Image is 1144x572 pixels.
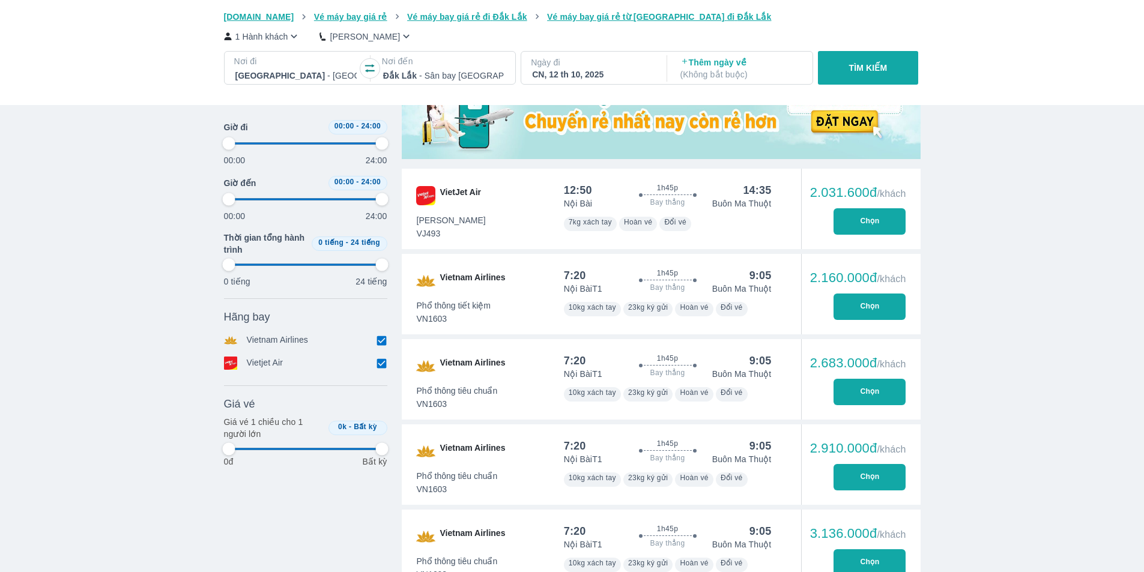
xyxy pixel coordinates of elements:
[624,218,653,226] span: Hoàn vé
[224,275,250,288] p: 0 tiếng
[547,12,771,22] span: Vé máy bay giá rẻ từ [GEOGRAPHIC_DATA] đi Đắk Lắk
[569,218,612,226] span: 7kg xách tay
[318,238,344,247] span: 0 tiếng
[440,442,506,461] span: Vietnam Airlines
[712,538,772,550] p: Buôn Ma Thuột
[224,232,307,256] span: Thời gian tổng hành trình
[356,275,387,288] p: 24 tiếng
[818,51,918,85] button: TÌM KIẾM
[417,470,498,482] span: Phổ thông tiêu chuẩn
[564,183,592,197] div: 12:50
[877,188,906,199] span: /khách
[417,555,498,567] span: Phổ thông tiêu chuẩn
[366,210,387,222] p: 24:00
[224,397,255,411] span: Giá vé
[877,274,906,284] span: /khách
[721,303,743,312] span: Đổi vé
[680,56,802,80] p: Thêm ngày về
[330,31,400,43] p: [PERSON_NAME]
[628,303,668,312] span: 23kg ký gửi
[338,423,347,431] span: 0k
[224,12,294,22] span: [DOMAIN_NAME]
[712,453,772,465] p: Buôn Ma Thuột
[657,354,678,363] span: 1h45p
[680,303,709,312] span: Hoàn vé
[354,423,377,431] span: Bất kỳ
[834,208,906,235] button: Chọn
[810,441,906,456] div: 2.910.000đ
[351,238,380,247] span: 24 tiếng
[416,357,435,376] img: VN
[628,388,668,397] span: 23kg ký gửi
[749,524,772,538] div: 9:05
[235,31,288,43] p: 1 Hành khách
[417,398,498,410] span: VN1603
[224,177,256,189] span: Giờ đến
[564,524,586,538] div: 7:20
[664,218,686,226] span: Đổi vé
[749,439,772,453] div: 9:05
[334,122,354,130] span: 00:00
[564,368,602,380] p: Nội Bài T1
[417,300,491,312] span: Phổ thông tiết kiệm
[416,271,435,291] img: VN
[440,357,506,376] span: Vietnam Airlines
[532,68,653,80] div: CN, 12 th 10, 2025
[564,283,602,295] p: Nội Bài T1
[564,439,586,453] div: 7:20
[224,121,248,133] span: Giờ đi
[877,359,906,369] span: /khách
[877,529,906,540] span: /khách
[356,122,359,130] span: -
[743,183,771,197] div: 14:35
[531,56,655,68] p: Ngày đi
[564,354,586,368] div: 7:20
[721,474,743,482] span: Đổi vé
[417,483,498,495] span: VN1603
[680,559,709,567] span: Hoàn vé
[314,12,387,22] span: Vé máy bay giá rẻ
[569,559,616,567] span: 10kg xách tay
[628,474,668,482] span: 23kg ký gửi
[810,526,906,541] div: 3.136.000đ
[680,388,709,397] span: Hoàn vé
[366,154,387,166] p: 24:00
[657,268,678,278] span: 1h45p
[877,444,906,454] span: /khách
[657,183,678,193] span: 1h45p
[224,154,246,166] p: 00:00
[680,68,802,80] p: ( Không bắt buộc )
[361,178,381,186] span: 24:00
[834,379,906,405] button: Chọn
[712,368,772,380] p: Buôn Ma Thuột
[849,62,888,74] p: TÌM KIẾM
[721,388,743,397] span: Đổi vé
[569,474,616,482] span: 10kg xách tay
[564,538,602,550] p: Nội Bài T1
[657,524,678,534] span: 1h45p
[349,423,351,431] span: -
[657,439,678,448] span: 1h45p
[417,214,486,226] span: [PERSON_NAME]
[834,464,906,490] button: Chọn
[334,178,354,186] span: 00:00
[810,185,906,200] div: 2.031.600đ
[680,474,709,482] span: Hoàn vé
[440,186,481,205] span: VietJet Air
[402,62,921,159] img: media-0
[712,197,772,209] p: Buôn Ma Thuột
[712,283,772,295] p: Buôn Ma Thuột
[407,12,527,22] span: Vé máy bay giá rẻ đi Đắk Lắk
[564,453,602,465] p: Nội Bài T1
[361,122,381,130] span: 24:00
[362,456,387,468] p: Bất kỳ
[247,357,283,370] p: Vietjet Air
[749,354,772,368] div: 9:05
[417,313,491,325] span: VN1603
[721,559,743,567] span: Đổi vé
[417,227,486,239] span: VJ493
[346,238,348,247] span: -
[564,197,592,209] p: Nội Bài
[416,442,435,461] img: VN
[810,356,906,370] div: 2.683.000đ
